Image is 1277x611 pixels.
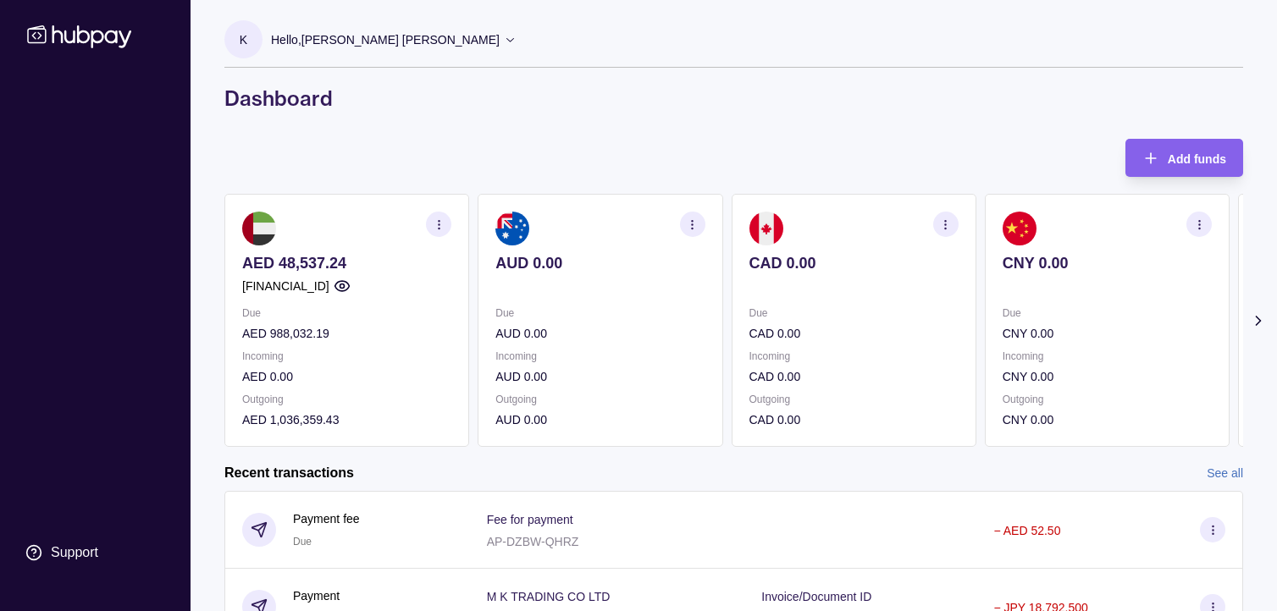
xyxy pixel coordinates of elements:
[1003,410,1212,429] p: CNY 0.00
[1003,367,1212,386] p: CNY 0.00
[487,590,611,603] p: M K TRADING CO LTD
[242,410,451,429] p: AED 1,036,359.43
[224,85,1243,112] h1: Dashboard
[495,212,529,245] img: au
[17,535,174,570] a: Support
[749,390,959,409] p: Outgoing
[1003,254,1212,272] p: CNY 0.00
[495,254,705,272] p: AUD 0.00
[487,513,573,526] p: Fee for payment
[1003,390,1212,409] p: Outgoing
[495,324,705,343] p: AUD 0.00
[242,390,451,409] p: Outgoing
[293,586,340,605] p: Payment
[495,390,705,409] p: Outgoing
[271,30,500,49] p: Hello, [PERSON_NAME] [PERSON_NAME]
[761,590,871,603] p: Invoice/Document ID
[749,410,959,429] p: CAD 0.00
[242,254,451,272] p: AED 48,537.24
[749,367,959,386] p: CAD 0.00
[749,304,959,322] p: Due
[495,304,705,322] p: Due
[242,347,451,366] p: Incoming
[495,410,705,429] p: AUD 0.00
[1003,324,1212,343] p: CNY 0.00
[1207,464,1243,482] a: See all
[242,212,276,245] img: ae
[242,277,329,295] p: [FINANCIAL_ID]
[242,324,451,343] p: AED 988,032.19
[495,367,705,386] p: AUD 0.00
[749,324,959,343] p: CAD 0.00
[51,543,98,562] div: Support
[1168,152,1226,166] span: Add funds
[1125,139,1243,177] button: Add funds
[1003,212,1037,245] img: cn
[242,367,451,386] p: AED 0.00
[293,509,360,528] p: Payment fee
[1003,347,1212,366] p: Incoming
[749,347,959,366] p: Incoming
[293,536,312,548] span: Due
[487,535,579,548] p: AP-DZBW-QHRZ
[224,464,354,482] h2: Recent transactions
[749,254,959,272] p: CAD 0.00
[495,347,705,366] p: Incoming
[749,212,783,245] img: ca
[993,524,1060,537] p: − AED 52.50
[1003,304,1212,322] p: Due
[240,30,247,49] p: K
[242,304,451,322] p: Due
